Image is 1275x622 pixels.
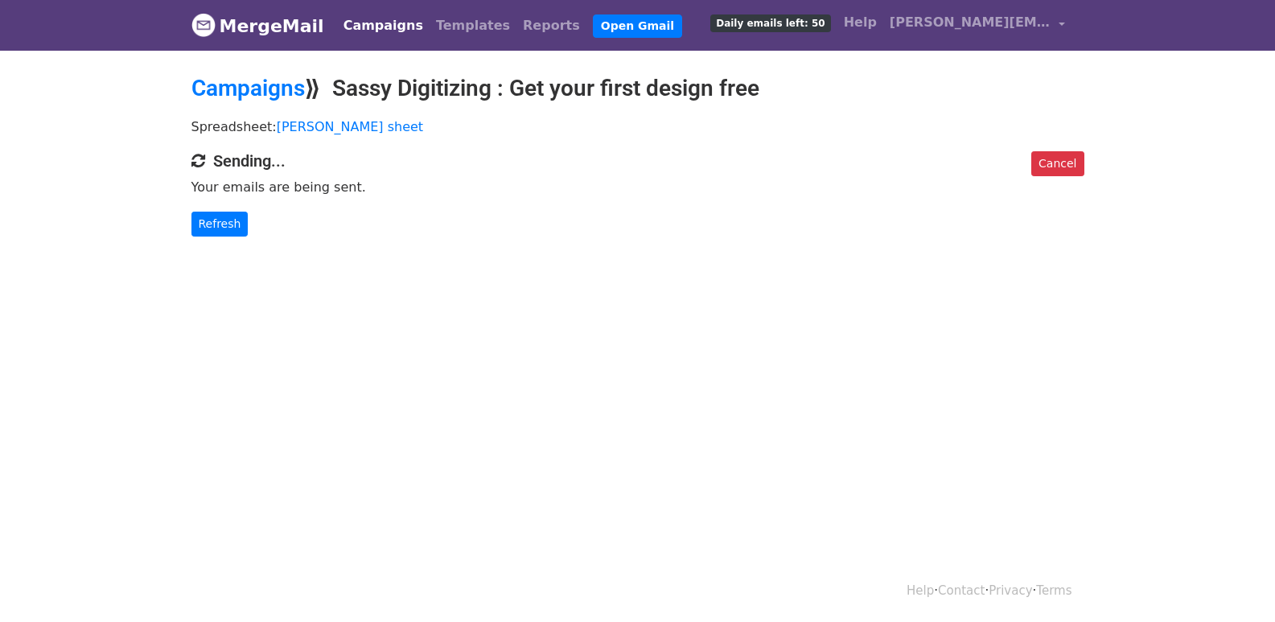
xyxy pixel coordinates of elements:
[890,13,1051,32] span: [PERSON_NAME][EMAIL_ADDRESS][DOMAIN_NAME]
[191,9,324,43] a: MergeMail
[710,14,830,32] span: Daily emails left: 50
[938,583,985,598] a: Contact
[1036,583,1071,598] a: Terms
[277,119,423,134] a: [PERSON_NAME] sheet
[191,151,1084,171] h4: Sending...
[516,10,586,42] a: Reports
[191,75,305,101] a: Campaigns
[593,14,682,38] a: Open Gmail
[191,179,1084,196] p: Your emails are being sent.
[191,118,1084,135] p: Spreadsheet:
[883,6,1071,44] a: [PERSON_NAME][EMAIL_ADDRESS][DOMAIN_NAME]
[191,75,1084,102] h2: ⟫ Sassy Digitizing : Get your first design free
[837,6,883,39] a: Help
[191,13,216,37] img: MergeMail logo
[704,6,837,39] a: Daily emails left: 50
[907,583,934,598] a: Help
[191,212,249,237] a: Refresh
[989,583,1032,598] a: Privacy
[430,10,516,42] a: Templates
[337,10,430,42] a: Campaigns
[1031,151,1084,176] a: Cancel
